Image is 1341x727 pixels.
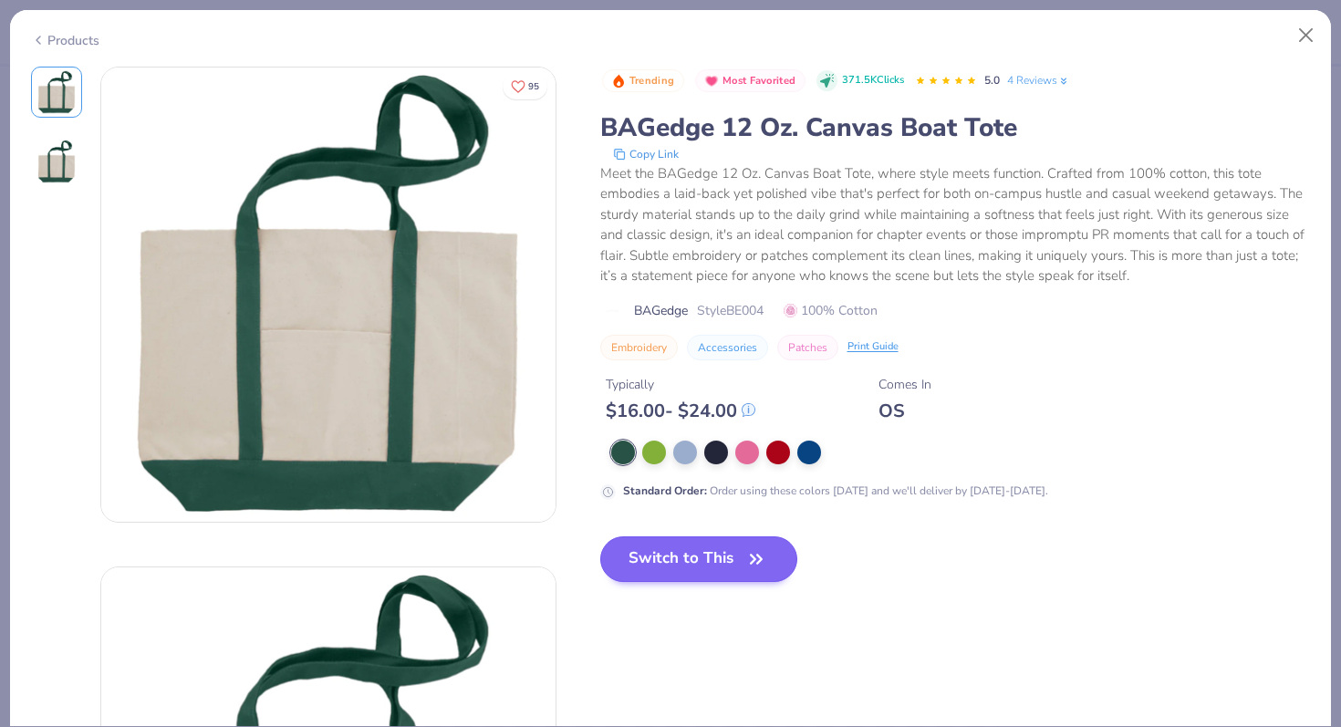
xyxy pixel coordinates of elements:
[600,536,798,582] button: Switch to This
[984,73,1000,88] span: 5.0
[623,483,1048,499] div: Order using these colors [DATE] and we'll deliver by [DATE]-[DATE].
[1007,72,1070,88] a: 4 Reviews
[600,304,625,318] img: brand logo
[777,335,838,360] button: Patches
[704,74,719,88] img: Most Favorited sort
[35,70,78,114] img: Front
[847,339,899,355] div: Print Guide
[695,69,806,93] button: Badge Button
[687,335,768,360] button: Accessories
[629,76,674,86] span: Trending
[878,400,931,422] div: OS
[101,68,556,522] img: Front
[503,73,547,99] button: Like
[35,140,78,183] img: Back
[606,375,755,394] div: Typically
[697,301,764,320] span: Style BE004
[602,69,684,93] button: Badge Button
[623,483,707,498] strong: Standard Order :
[878,375,931,394] div: Comes In
[915,67,977,96] div: 5.0 Stars
[608,145,684,163] button: copy to clipboard
[31,31,99,50] div: Products
[600,110,1311,145] div: BAGedge 12 Oz. Canvas Boat Tote
[606,400,755,422] div: $ 16.00 - $ 24.00
[1289,18,1324,53] button: Close
[600,163,1311,286] div: Meet the BAGedge 12 Oz. Canvas Boat Tote, where style meets function. Crafted from 100% cotton, t...
[634,301,688,320] span: BAGedge
[842,73,904,88] span: 371.5K Clicks
[611,74,626,88] img: Trending sort
[600,335,678,360] button: Embroidery
[528,82,539,91] span: 95
[722,76,795,86] span: Most Favorited
[784,301,878,320] span: 100% Cotton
